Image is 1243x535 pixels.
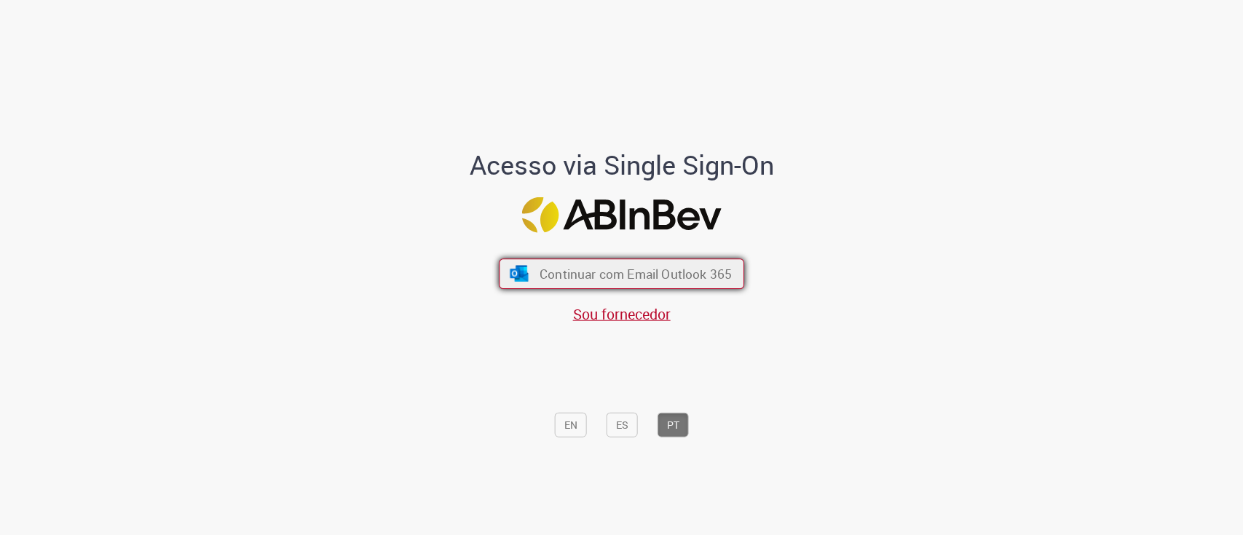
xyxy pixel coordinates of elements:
[522,197,722,233] img: Logo ABInBev
[508,266,529,282] img: ícone Azure/Microsoft 360
[658,413,689,437] button: PT
[419,151,824,180] h1: Acesso via Single Sign-On
[499,258,744,289] button: ícone Azure/Microsoft 360 Continuar com Email Outlook 365
[573,304,671,324] a: Sou fornecedor
[540,265,732,282] span: Continuar com Email Outlook 365
[607,413,638,437] button: ES
[555,413,587,437] button: EN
